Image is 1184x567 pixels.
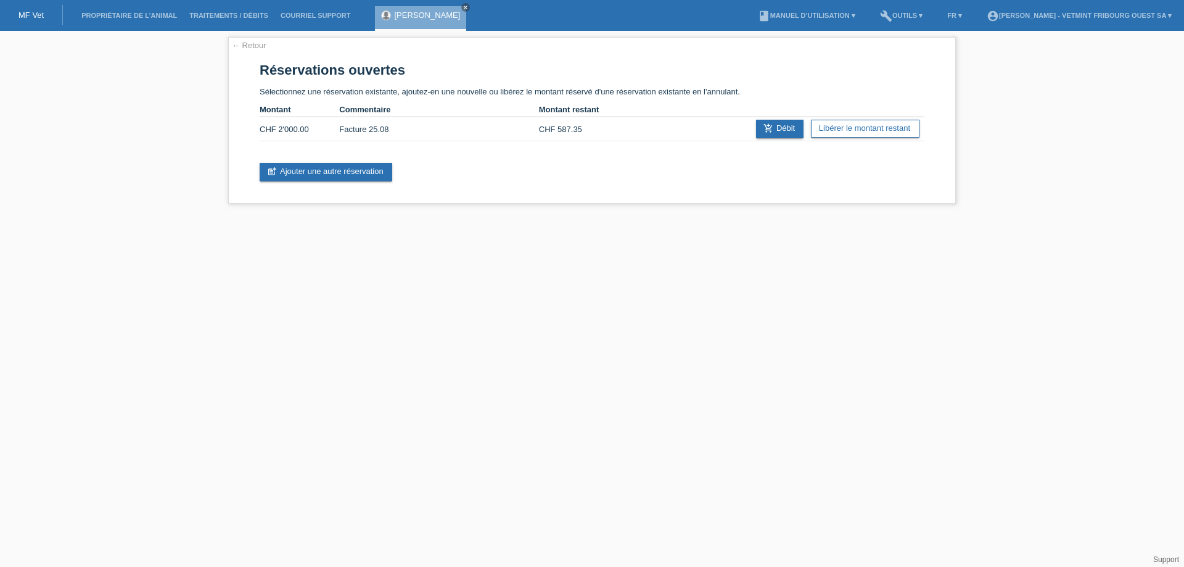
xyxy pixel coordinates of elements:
i: build [880,10,892,22]
a: ← Retour [232,41,266,50]
i: book [758,10,770,22]
a: add_shopping_cartDébit [756,120,804,138]
a: MF Vet [18,10,44,20]
a: Courriel Support [274,12,356,19]
i: close [462,4,469,10]
th: Montant [260,102,339,117]
th: Commentaire [339,102,538,117]
a: Support [1153,555,1179,564]
h1: Réservations ouvertes [260,62,924,78]
div: Sélectionnez une réservation existante, ajoutez-en une nouvelle ou libérez le montant réservé d'u... [228,37,956,204]
a: Traitements / débits [183,12,274,19]
td: Facture 25.08 [339,117,538,141]
a: [PERSON_NAME] [394,10,460,20]
th: Montant restant [539,102,619,117]
a: FR ▾ [941,12,968,19]
a: account_circle[PERSON_NAME] - Vetmint Fribourg Ouest SA ▾ [980,12,1178,19]
td: CHF 587.35 [539,117,619,141]
i: account_circle [987,10,999,22]
i: add_shopping_cart [763,123,773,133]
a: Propriétaire de l’animal [75,12,183,19]
a: post_addAjouter une autre réservation [260,163,392,181]
a: bookManuel d’utilisation ▾ [752,12,861,19]
a: buildOutils ▾ [874,12,929,19]
i: post_add [267,167,277,176]
td: CHF 2'000.00 [260,117,339,141]
a: close [461,3,470,12]
a: Libérer le montant restant [811,120,919,138]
